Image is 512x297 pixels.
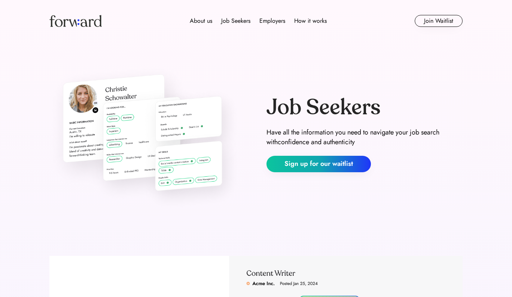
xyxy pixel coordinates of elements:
div: About us [190,16,212,25]
div: Job Seekers [221,16,250,25]
button: Join Waitlist [415,15,463,27]
div: How it works [294,16,327,25]
div: Job Seekers [266,96,381,119]
div: Have all the information you need to navigate your job search withconfidence and authenticity [266,128,463,146]
div: Employers [259,16,285,25]
button: Sign up for our waitlist [266,156,371,172]
img: Forward logo [49,15,102,27]
img: job-seekers-hero-image.png [49,57,246,211]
